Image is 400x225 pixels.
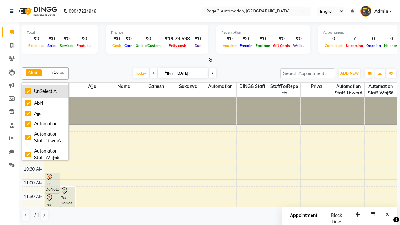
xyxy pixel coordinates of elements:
span: ADD NEW [340,71,359,76]
div: ₹19,79,698 [162,35,192,42]
span: Appointment [287,210,320,221]
div: ₹0 [238,35,254,42]
span: Automation Staff WhJ66 [365,82,397,97]
span: Ganesh [140,82,172,90]
div: ₹0 [123,35,134,42]
span: Package [254,43,272,48]
span: Block Time [331,212,342,225]
span: StaffForReports [268,82,300,97]
div: ₹0 [27,35,46,42]
span: Expenses [27,43,46,48]
span: Automation [204,82,236,90]
span: Voucher [221,43,238,48]
div: Redemption [221,30,305,35]
span: Gift Cards [272,43,292,48]
span: Due [193,43,203,48]
div: Test DoNotDelete, TK07, 10:45 AM-11:30 AM, Hair Cut-Men [45,173,60,193]
span: Abhi [44,82,76,90]
span: Wallet [292,43,305,48]
div: Ajju [25,110,65,117]
span: Today [133,68,149,78]
div: ₹0 [58,35,75,42]
span: Priya [301,82,332,90]
div: UnSelect All [25,88,65,95]
a: x [37,70,40,75]
div: Finance [111,30,203,35]
div: ₹0 [292,35,305,42]
div: Automation Staff WhJ66 [25,148,65,161]
span: Petty cash [167,43,188,48]
div: ₹0 [75,35,93,42]
button: ADD NEW [339,69,360,78]
button: Close [383,210,392,219]
span: DINGG Staff [237,82,268,90]
div: Abhi [25,100,65,107]
span: 1 / 1 [31,212,39,219]
input: 2025-10-03 [174,69,206,78]
img: Admin [360,6,371,17]
span: Upcoming [344,43,365,48]
div: 7 [344,35,365,42]
span: Products [75,43,93,48]
span: Cash [111,43,123,48]
div: ₹0 [272,35,292,42]
img: logo [16,2,59,20]
div: 11:30 AM [22,193,44,200]
b: 08047224946 [69,2,96,20]
span: Services [58,43,75,48]
span: Prepaid [238,43,254,48]
span: Automation Staff 1bwmA [332,82,364,97]
div: 10:30 AM [22,166,44,172]
span: Ongoing [365,43,382,48]
span: Fri [163,71,174,76]
span: Nama [108,82,140,90]
div: ₹0 [111,35,123,42]
span: Admin [374,8,388,15]
div: ₹0 [46,35,58,42]
span: Sukanya [172,82,204,90]
div: ₹0 [192,35,203,42]
div: Test DoNotDelete, TK07, 11:30 AM-12:30 PM, Hair Cut-Women [45,194,60,220]
div: Automation [25,121,65,127]
div: 11:00 AM [22,180,44,186]
span: Abhi [28,70,37,75]
div: ₹0 [254,35,272,42]
div: ₹0 [221,35,238,42]
div: 0 [365,35,382,42]
span: Completed [323,43,344,48]
div: Automation Staff 1bwmA [25,131,65,144]
span: Ajju [76,82,108,90]
div: Test DoNotDelete, TK11, 11:15 AM-12:00 PM, Hair Cut-Men [60,187,75,207]
span: Card [123,43,134,48]
span: Online/Custom [134,43,162,48]
div: 0 [323,35,344,42]
div: ₹0 [134,35,162,42]
span: Sales [46,43,58,48]
input: Search Appointment [280,68,335,78]
div: Stylist [22,82,44,89]
div: Total [27,30,93,35]
span: +10 [51,70,63,75]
